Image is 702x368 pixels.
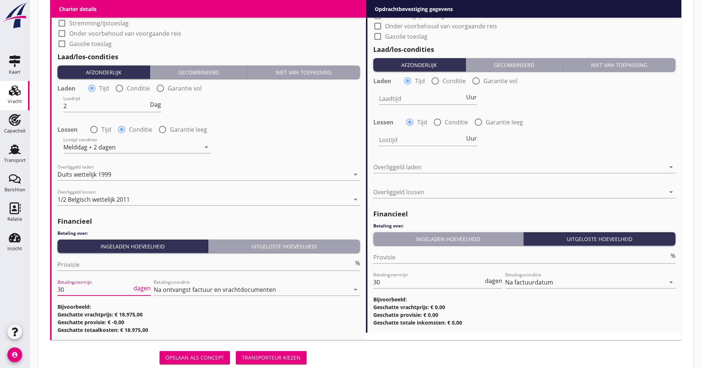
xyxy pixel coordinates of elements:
h3: Bijvoorbeeld: [57,303,360,311]
strong: Laden [57,85,76,92]
div: 1/2 Belgisch wettelijk 2011 [57,196,130,203]
label: Gasolie toeslag [385,33,427,40]
h3: Geschatte provisie: € -0,00 [57,318,360,326]
div: Duits wettelijk 1999 [57,171,111,178]
input: Provisie [373,251,670,263]
div: Relatie [7,217,22,222]
div: dagen [483,278,502,284]
label: Tijd [99,85,109,92]
h3: Bijvoorbeeld: [373,296,676,303]
label: Conditie [443,77,466,85]
span: Uur [466,94,477,100]
div: Uitgeloste hoeveelheid [527,235,673,243]
button: Uitgeloste hoeveelheid [208,240,360,253]
div: Afzonderlijk [376,61,462,69]
div: Ingeladen hoeveelheid [376,235,521,243]
label: HWZ (hoogwatertoeslag) [385,2,454,9]
h3: Geschatte totaalkosten: € 18.975,00 [57,326,360,334]
label: Onder voorbehoud van voorgaande reis [385,22,497,30]
label: Garantie vol [483,77,517,85]
img: logo-small.a267ee39.svg [1,2,28,29]
h2: Laad/los-condities [373,45,676,54]
button: Niet van toepassing [247,66,360,79]
i: arrow_drop_down [667,163,675,171]
input: Laadtijd [63,100,149,112]
div: Ingeladen hoeveelheid [60,243,205,250]
label: Gasolie toeslag [69,40,112,47]
input: Lostijd [379,134,465,146]
div: Uitgeloste hoeveelheid [211,243,357,250]
i: arrow_drop_down [351,195,360,204]
div: % [354,260,360,266]
button: Uitgeloste hoeveelheid [524,232,675,245]
input: Provisie [57,259,354,270]
h2: Financieel [373,209,676,219]
label: Conditie [129,126,152,133]
div: Gecombineerd [153,68,244,76]
label: Tijd [417,118,427,126]
h3: Geschatte totale inkomsten: € 0,00 [373,319,676,326]
button: Gecombineerd [150,66,247,79]
i: account_circle [7,347,22,362]
button: Ingeladen hoeveelheid [57,240,208,253]
h2: Financieel [57,216,360,226]
button: Ingeladen hoeveelheid [373,232,524,245]
h4: Betaling over: [373,223,676,229]
div: Afzonderlijk [60,68,147,76]
i: arrow_drop_down [351,285,360,294]
button: Transporteur kiezen [236,351,307,364]
i: arrow_drop_down [667,278,675,287]
i: arrow_drop_down [667,188,675,197]
button: Niet van toepassing [563,58,675,71]
div: Transporteur kiezen [242,354,301,361]
div: Niet van toepassing [566,61,673,69]
label: Tijd [415,77,425,85]
label: Garantie vol [168,85,202,92]
label: Conditie [445,118,468,126]
div: Niet van toepassing [250,68,357,76]
i: arrow_drop_down [351,170,360,179]
div: Na factuurdatum [505,279,553,286]
button: Afzonderlijk [57,66,150,79]
div: Berichten [4,187,25,192]
strong: Lossen [57,126,78,133]
label: Onder voorbehoud van voorgaande reis [69,30,181,37]
h3: Geschatte provisie: € 0,00 [373,311,676,319]
h3: Geschatte vrachtprijs: € 18.975,00 [57,311,360,318]
button: Afzonderlijk [373,58,466,71]
div: Gecombineerd [469,61,560,69]
h3: Geschatte vrachtprijs: € 0,00 [373,303,676,311]
div: Opslaan als concept [165,354,224,361]
label: Stremming/ijstoeslag [385,12,444,20]
div: Vracht [8,99,22,104]
input: Betalingstermijn [373,276,484,288]
input: Laadtijd [379,93,465,105]
button: Opslaan als concept [160,351,230,364]
strong: Laden [373,77,391,85]
label: Conditie [127,85,150,92]
h2: Laad/los-condities [57,52,360,62]
button: Gecombineerd [466,58,563,71]
span: Uur [466,135,477,141]
label: Garantie leeg [486,118,523,126]
div: Melddag + 2 dagen [63,144,116,151]
i: arrow_drop_down [202,143,211,152]
div: Kaart [9,70,21,74]
input: Betalingstermijn [57,284,132,296]
label: Garantie leeg [170,126,207,133]
div: Capaciteit [4,128,26,133]
h4: Betaling over: [57,230,360,237]
label: Stremming/ijstoeslag [69,20,129,27]
strong: Lossen [373,118,394,126]
div: Inzicht [7,246,22,251]
div: % [669,253,675,259]
div: Transport [4,158,26,163]
div: dagen [132,285,151,291]
label: HWZ (hoogwatertoeslag) [69,9,138,17]
label: Tijd [101,126,111,133]
div: Na ontvangst factuur en vrachtdocumenten [154,286,276,293]
span: Dag [150,102,161,107]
